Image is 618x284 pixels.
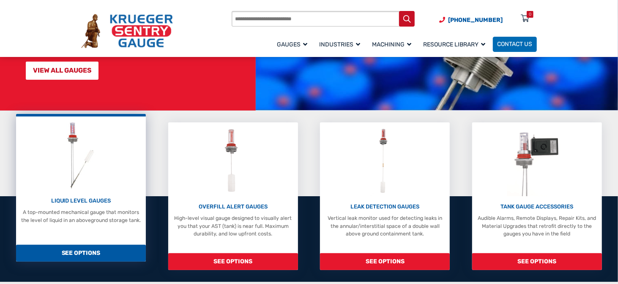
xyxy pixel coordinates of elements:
[172,203,294,211] p: OVERFILL ALERT GAUGES
[448,16,503,24] span: [PHONE_NUMBER]
[168,253,298,270] span: SEE OPTIONS
[20,208,142,224] p: A top-mounted mechanical gauge that monitors the level of liquid in an aboveground storage tank.
[372,41,412,48] span: Machining
[26,62,98,80] a: VIEW ALL GAUGES
[16,114,146,262] a: Liquid Level Gauges LIQUID LEVEL GAUGES A top-mounted mechanical gauge that monitors the level of...
[20,197,142,205] p: LIQUID LEVEL GAUGES
[81,14,173,48] img: Krueger Sentry Gauge
[216,126,249,196] img: Overfill Alert Gauges
[172,214,294,238] p: High-level visual gauge designed to visually alert you that your AST (tank) is near full. Maximum...
[493,37,537,52] a: Contact Us
[529,11,531,18] div: 0
[168,122,298,270] a: Overfill Alert Gauges OVERFILL ALERT GAUGES High-level visual gauge designed to visually alert yo...
[472,253,602,270] span: SEE OPTIONS
[315,35,368,53] a: Industries
[507,126,567,196] img: Tank Gauge Accessories
[370,126,399,196] img: Leak Detection Gauges
[419,35,493,53] a: Resource Library
[324,203,446,211] p: LEAK DETECTION GAUGES
[277,41,308,48] span: Gauges
[320,253,450,270] span: SEE OPTIONS
[16,245,146,262] span: SEE OPTIONS
[498,41,533,48] span: Contact Us
[368,35,419,53] a: Machining
[476,203,599,211] p: TANK GAUGE ACCESSORIES
[324,214,446,238] p: Vertical leak monitor used for detecting leaks in the annular/interstitial space of a double wall...
[476,214,599,238] p: Audible Alarms, Remote Displays, Repair Kits, and Material Upgrades that retrofit directly to the...
[61,120,101,190] img: Liquid Level Gauges
[320,41,361,48] span: Industries
[472,122,602,270] a: Tank Gauge Accessories TANK GAUGE ACCESSORIES Audible Alarms, Remote Displays, Repair Kits, and M...
[439,16,503,24] a: Phone Number (920) 434-8860
[424,41,486,48] span: Resource Library
[273,35,315,53] a: Gauges
[320,122,450,270] a: Leak Detection Gauges LEAK DETECTION GAUGES Vertical leak monitor used for detecting leaks in the...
